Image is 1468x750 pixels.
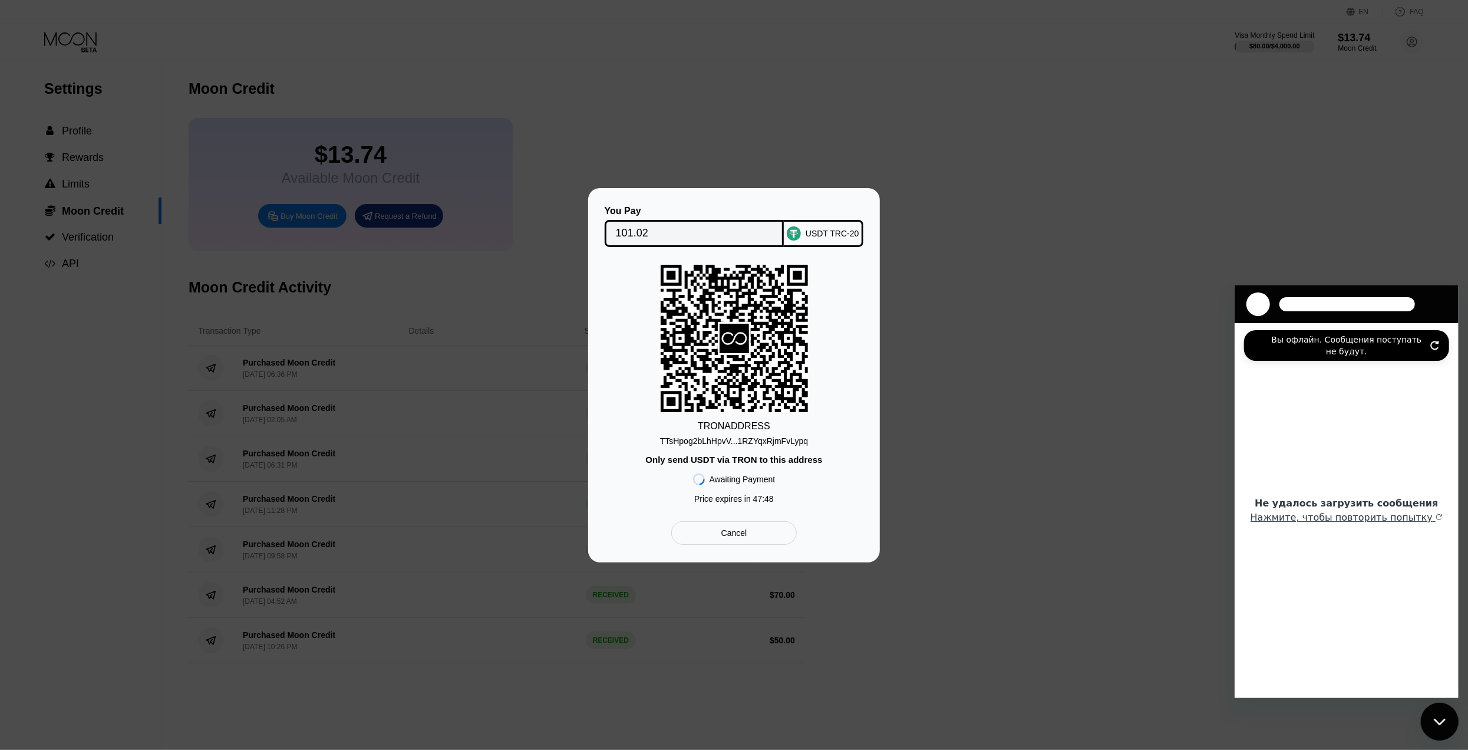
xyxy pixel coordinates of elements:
div: Price expires in [694,494,774,504]
div: Only send USDT via TRON to this address [645,455,822,465]
iframe: Кнопка запуска окна обмена сообщениями [1421,703,1459,741]
div: Cancel [671,521,797,545]
iframe: Окно обмена сообщениями [1235,285,1459,698]
div: TTsHpog2bLhHpvV...1RZYqxRjmFvLypq [660,436,808,446]
div: Awaiting Payment [710,475,776,484]
div: Cancel [721,528,747,538]
div: TRON ADDRESS [698,421,770,432]
span: 47 : 48 [753,494,774,504]
div: You PayUSDT TRC-20 [606,206,862,247]
div: TTsHpog2bLhHpvV...1RZYqxRjmFvLypq [660,432,808,446]
div: You Pay [605,206,784,216]
div: USDT TRC-20 [806,229,859,238]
